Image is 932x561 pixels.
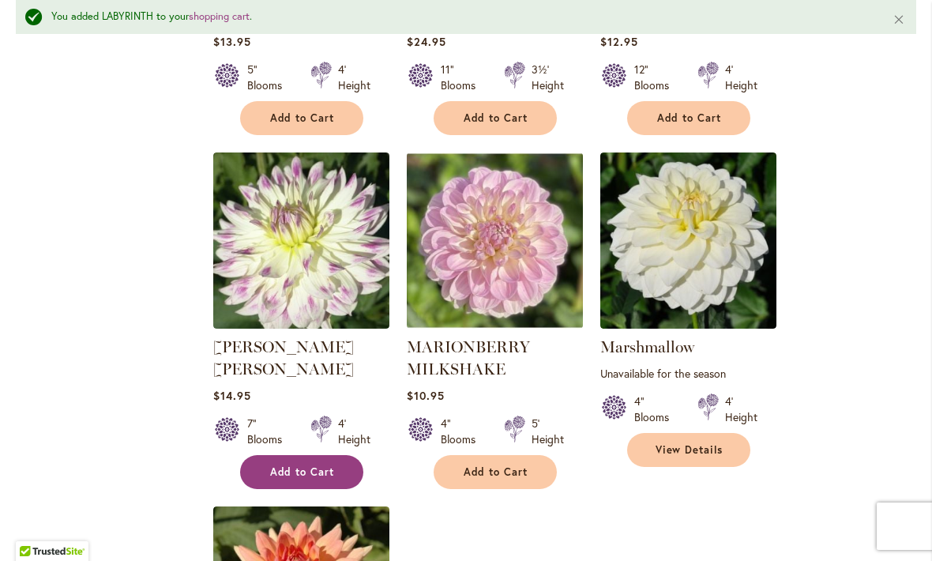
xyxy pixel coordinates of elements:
[464,111,528,125] span: Add to Cart
[627,433,750,467] a: View Details
[600,152,776,329] img: Marshmallow
[213,317,389,332] a: MARGARET ELLEN
[657,111,722,125] span: Add to Cart
[407,152,583,329] img: MARIONBERRY MILKSHAKE
[656,443,723,457] span: View Details
[213,337,354,378] a: [PERSON_NAME] [PERSON_NAME]
[240,455,363,489] button: Add to Cart
[600,34,638,49] span: $12.95
[189,9,250,23] a: shopping cart
[407,337,530,378] a: MARIONBERRY MILKSHAKE
[213,152,389,329] img: MARGARET ELLEN
[532,416,564,447] div: 5' Height
[634,393,678,425] div: 4" Blooms
[464,465,528,479] span: Add to Cart
[338,416,370,447] div: 4' Height
[434,455,557,489] button: Add to Cart
[725,62,757,93] div: 4' Height
[270,465,335,479] span: Add to Cart
[441,416,485,447] div: 4" Blooms
[213,34,251,49] span: $13.95
[338,62,370,93] div: 4' Height
[532,62,564,93] div: 3½' Height
[627,101,750,135] button: Add to Cart
[213,388,251,403] span: $14.95
[247,416,291,447] div: 7" Blooms
[434,101,557,135] button: Add to Cart
[407,388,445,403] span: $10.95
[600,337,694,356] a: Marshmallow
[407,34,446,49] span: $24.95
[600,317,776,332] a: Marshmallow
[270,111,335,125] span: Add to Cart
[441,62,485,93] div: 11" Blooms
[634,62,678,93] div: 12" Blooms
[247,62,291,93] div: 5" Blooms
[240,101,363,135] button: Add to Cart
[407,317,583,332] a: MARIONBERRY MILKSHAKE
[12,505,56,549] iframe: Launch Accessibility Center
[51,9,869,24] div: You added LABYRINTH to your .
[600,366,776,381] p: Unavailable for the season
[725,393,757,425] div: 4' Height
